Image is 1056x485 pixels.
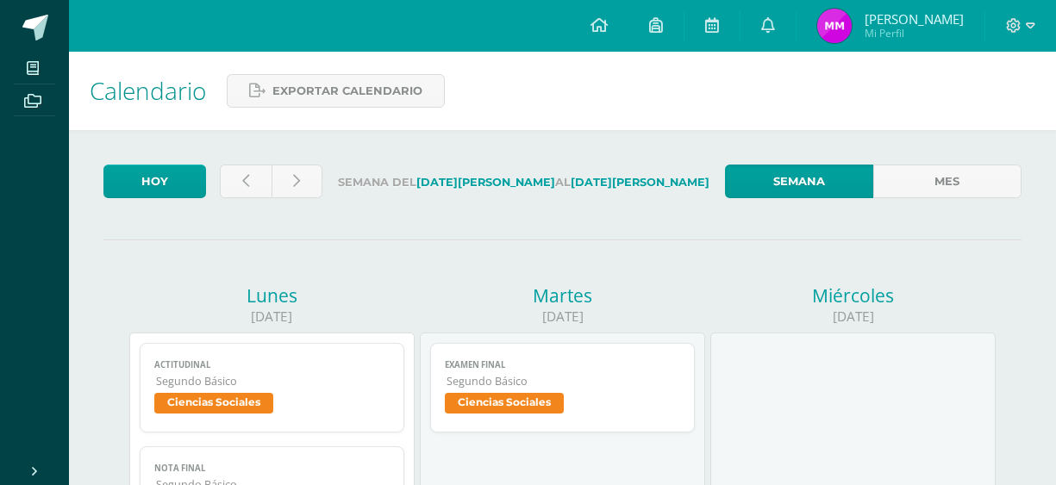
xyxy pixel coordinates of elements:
div: [DATE] [710,308,996,326]
div: Martes [420,283,705,308]
span: Actitudinal [154,359,389,370]
a: Exportar calendario [227,74,445,108]
div: [DATE] [129,308,415,326]
div: [DATE] [420,308,705,326]
span: Exportar calendario [272,75,422,107]
a: ActitudinalSegundo BásicoCiencias Sociales [140,343,403,432]
a: Mes [873,165,1022,198]
span: Segundo Básico [447,374,679,389]
strong: [DATE][PERSON_NAME] [571,176,709,189]
span: Segundo Básico [156,374,389,389]
label: Semana del al [336,165,710,200]
div: Miércoles [710,283,996,308]
span: NOTA FINAL [154,463,389,474]
span: [PERSON_NAME] [865,10,964,28]
a: Examen finalSegundo BásicoCiencias Sociales [430,343,694,432]
span: Examen final [445,359,679,370]
span: Calendario [90,74,206,107]
strong: [DATE][PERSON_NAME] [416,176,555,189]
span: Mi Perfil [865,26,964,40]
div: Lunes [129,283,415,308]
a: Semana [725,165,873,198]
span: Ciencias Sociales [445,393,564,413]
a: Hoy [103,165,206,198]
img: 28aadbbc89a5288ea13861ab33da2805.png [817,9,852,43]
span: Ciencias Sociales [154,393,273,413]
